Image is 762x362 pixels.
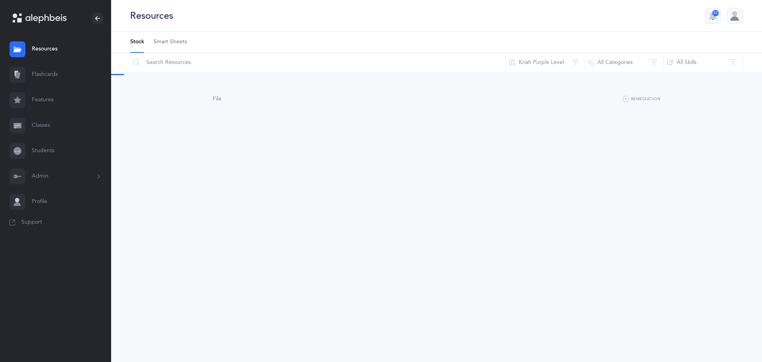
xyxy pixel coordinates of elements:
input: Search Resources [130,53,506,72]
button: 32 [705,8,721,24]
span: Support [21,219,42,226]
span: File [213,96,221,102]
div: Resources [130,9,173,22]
button: Remediation [623,95,660,104]
div: 32 [712,10,719,16]
button: All Skills [664,53,743,72]
span: Smart Sheets [154,38,187,46]
button: All Categories [585,53,664,72]
button: Kriah Purple Level [506,53,585,72]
